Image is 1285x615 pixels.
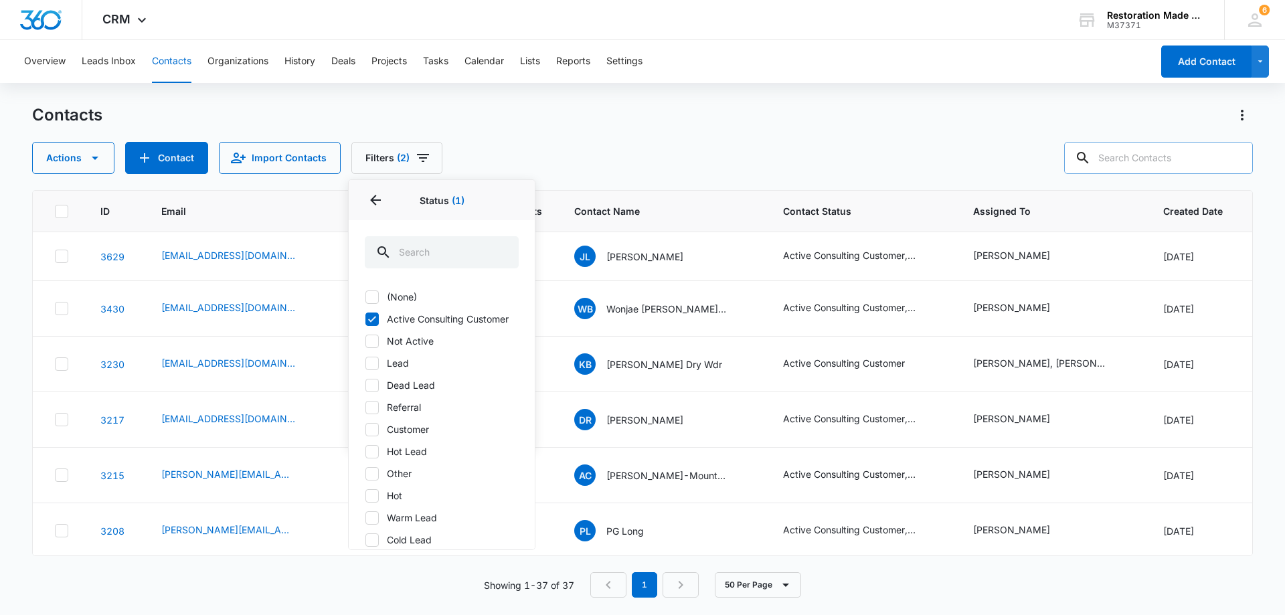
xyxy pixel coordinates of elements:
[973,523,1074,539] div: Assigned To - Nate Cisney - Select to Edit Field
[574,353,746,375] div: Contact Name - Konstantin Bychkov-Flood Dry Wdr - Select to Edit Field
[783,467,941,483] div: Contact Status - Active Consulting Customer, Lead - Select to Edit Field
[574,353,596,375] span: KB
[556,40,590,83] button: Reports
[973,248,1074,264] div: Assigned To - Nate Cisney - Select to Edit Field
[1163,204,1223,218] span: Created Date
[1163,413,1242,427] div: [DATE]
[365,511,519,525] label: Warm Lead
[100,470,124,481] a: Navigate to contact details page for Andrew Canfield-Mountain Air Restoration
[574,298,596,319] span: WB
[365,193,519,207] p: Status
[100,251,124,262] a: Navigate to contact details page for James Loy
[161,412,295,426] a: [EMAIL_ADDRESS][DOMAIN_NAME]
[365,189,386,211] button: Back
[365,378,519,392] label: Dead Lead
[102,12,131,26] span: CRM
[1259,5,1270,15] span: 6
[32,105,102,125] h1: Contacts
[574,464,596,486] span: AC
[783,467,917,481] div: Active Consulting Customer, Lead
[82,40,136,83] button: Leads Inbox
[207,40,268,83] button: Organizations
[715,572,801,598] button: 50 Per Page
[351,142,442,174] button: Filters
[32,142,114,174] button: Actions
[606,468,727,482] p: [PERSON_NAME]-Mountain Air Restoration
[574,409,596,430] span: DR
[452,195,464,206] span: (1)
[574,520,596,541] span: PL
[783,356,905,370] div: Active Consulting Customer
[973,467,1074,483] div: Assigned To - Nate Cisney - Select to Edit Field
[284,40,315,83] button: History
[973,300,1074,317] div: Assigned To - Nate Cisney - Select to Edit Field
[606,302,727,316] p: Wonjae [PERSON_NAME] - New FL [PERSON_NAME]
[161,300,319,317] div: Email - ben@emergencyrestorationsciences.com - Select to Edit Field
[24,40,66,83] button: Overview
[606,524,644,538] p: PG Long
[973,412,1050,426] div: [PERSON_NAME]
[606,40,642,83] button: Settings
[1163,468,1242,482] div: [DATE]
[365,356,519,370] label: Lead
[152,40,191,83] button: Contacts
[973,300,1050,315] div: [PERSON_NAME]
[161,523,295,537] a: [PERSON_NAME][EMAIL_ADDRESS][DOMAIN_NAME]
[161,356,295,370] a: [EMAIL_ADDRESS][DOMAIN_NAME]
[973,523,1050,537] div: [PERSON_NAME]
[574,246,707,267] div: Contact Name - James Loy - Select to Edit Field
[365,400,519,414] label: Referral
[1107,10,1205,21] div: account name
[365,290,519,304] label: (None)
[973,412,1074,428] div: Assigned To - Nate Cisney - Select to Edit Field
[365,444,519,458] label: Hot Lead
[783,523,917,537] div: Active Consulting Customer, Lead
[973,356,1107,370] div: [PERSON_NAME], [PERSON_NAME]
[1064,142,1253,174] input: Search Contacts
[574,464,751,486] div: Contact Name - Andrew Canfield-Mountain Air Restoration - Select to Edit Field
[574,246,596,267] span: JL
[1231,104,1253,126] button: Actions
[161,356,319,372] div: Email - office@flooddrywdr.com - Select to Edit Field
[100,525,124,537] a: Navigate to contact details page for PG Long
[783,248,941,264] div: Contact Status - Active Consulting Customer, Lead - Select to Edit Field
[100,359,124,370] a: Navigate to contact details page for Konstantin Bychkov-Flood Dry Wdr
[423,40,448,83] button: Tasks
[973,204,1112,218] span: Assigned To
[161,204,300,218] span: Email
[1163,524,1242,538] div: [DATE]
[973,248,1050,262] div: [PERSON_NAME]
[783,248,917,262] div: Active Consulting Customer, Lead
[365,312,519,326] label: Active Consulting Customer
[161,248,319,264] div: Email - jamesl@bluelinesolutions.net - Select to Edit Field
[783,523,941,539] div: Contact Status - Active Consulting Customer, Lead - Select to Edit Field
[365,422,519,436] label: Customer
[161,248,295,262] a: [EMAIL_ADDRESS][DOMAIN_NAME]
[606,413,683,427] p: [PERSON_NAME]
[365,489,519,503] label: Hot
[1163,302,1242,316] div: [DATE]
[331,40,355,83] button: Deals
[161,412,319,428] div: Email - devinrenberg@moldmanusa.com - Select to Edit Field
[125,142,208,174] button: Add Contact
[783,204,922,218] span: Contact Status
[1163,357,1242,371] div: [DATE]
[365,236,519,268] input: Search
[161,523,319,539] div: Email - jens@pglong.com - Select to Edit Field
[365,334,519,348] label: Not Active
[574,520,668,541] div: Contact Name - PG Long - Select to Edit Field
[783,300,917,315] div: Active Consulting Customer, Lead
[520,40,540,83] button: Lists
[1161,46,1252,78] button: Add Contact
[100,303,124,315] a: Navigate to contact details page for Wonjae Benjamin Rhee - New FL Benjamin Rhee
[574,409,707,430] div: Contact Name - Devin Renberg - Select to Edit Field
[590,572,699,598] nav: Pagination
[161,467,295,481] a: [PERSON_NAME][EMAIL_ADDRESS][DOMAIN_NAME]
[397,153,410,163] span: (2)
[783,300,941,317] div: Contact Status - Active Consulting Customer, Lead - Select to Edit Field
[783,412,941,428] div: Contact Status - Active Consulting Customer, Lead - Select to Edit Field
[161,300,295,315] a: [EMAIL_ADDRESS][DOMAIN_NAME]
[371,40,407,83] button: Projects
[219,142,341,174] button: Import Contacts
[100,414,124,426] a: Navigate to contact details page for Devin Renberg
